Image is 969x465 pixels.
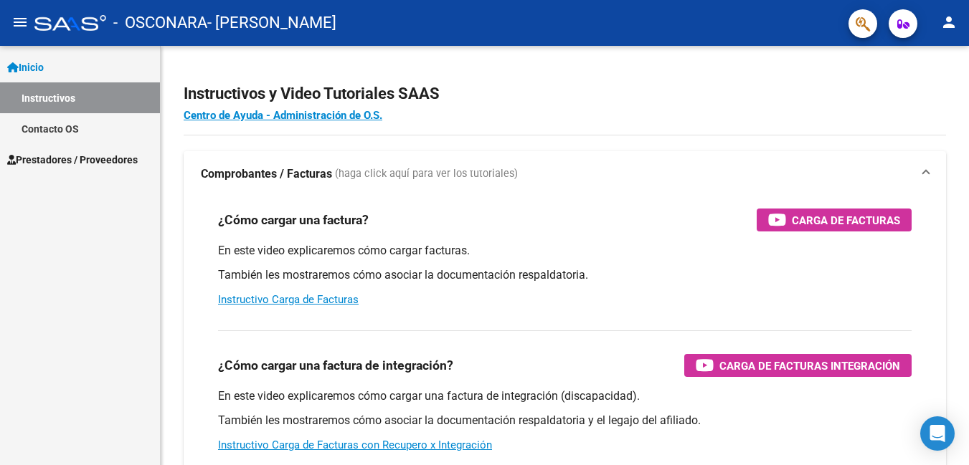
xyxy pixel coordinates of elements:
p: En este video explicaremos cómo cargar facturas. [218,243,912,259]
a: Centro de Ayuda - Administración de O.S. [184,109,382,122]
span: - [PERSON_NAME] [207,7,336,39]
p: También les mostraremos cómo asociar la documentación respaldatoria. [218,267,912,283]
mat-icon: menu [11,14,29,31]
p: También les mostraremos cómo asociar la documentación respaldatoria y el legajo del afiliado. [218,413,912,428]
h3: ¿Cómo cargar una factura? [218,210,369,230]
h3: ¿Cómo cargar una factura de integración? [218,355,453,375]
span: Carga de Facturas Integración [719,357,900,375]
h2: Instructivos y Video Tutoriales SAAS [184,80,946,107]
a: Instructivo Carga de Facturas con Recupero x Integración [218,438,492,451]
span: Prestadores / Proveedores [7,152,138,168]
span: Inicio [7,59,44,75]
p: En este video explicaremos cómo cargar una factura de integración (discapacidad). [218,388,912,404]
strong: Comprobantes / Facturas [201,166,332,182]
button: Carga de Facturas [757,208,912,231]
a: Instructivo Carga de Facturas [218,293,359,306]
mat-expansion-panel-header: Comprobantes / Facturas (haga click aquí para ver los tutoriales) [184,151,946,197]
span: Carga de Facturas [792,211,900,229]
button: Carga de Facturas Integración [684,354,912,377]
span: (haga click aquí para ver los tutoriales) [335,166,518,182]
div: Open Intercom Messenger [920,416,955,451]
mat-icon: person [940,14,958,31]
span: - OSCONARA [113,7,207,39]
